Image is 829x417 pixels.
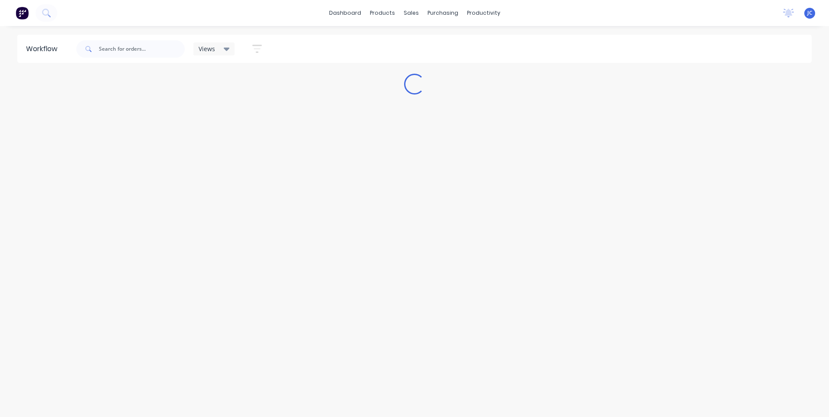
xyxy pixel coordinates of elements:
[366,7,399,20] div: products
[199,44,215,53] span: Views
[16,7,29,20] img: Factory
[399,7,423,20] div: sales
[99,40,185,58] input: Search for orders...
[807,9,813,17] span: JC
[463,7,505,20] div: productivity
[423,7,463,20] div: purchasing
[325,7,366,20] a: dashboard
[26,44,62,54] div: Workflow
